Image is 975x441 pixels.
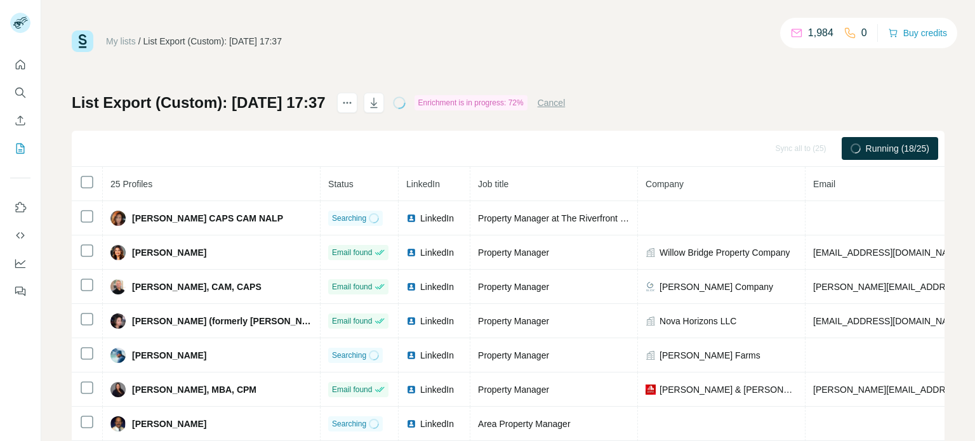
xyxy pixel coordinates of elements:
[110,245,126,260] img: Avatar
[10,109,30,132] button: Enrich CSV
[110,279,126,294] img: Avatar
[813,179,835,189] span: Email
[332,315,372,327] span: Email found
[143,35,282,48] div: List Export (Custom): [DATE] 17:37
[478,385,549,395] span: Property Manager
[646,179,684,189] span: Company
[72,93,326,113] h1: List Export (Custom): [DATE] 17:37
[406,179,440,189] span: LinkedIn
[478,350,549,360] span: Property Manager
[332,281,372,293] span: Email found
[332,350,366,361] span: Searching
[406,316,416,326] img: LinkedIn logo
[337,93,357,113] button: actions
[406,213,416,223] img: LinkedIn logo
[660,246,790,259] span: Willow Bridge Property Company
[660,349,760,362] span: [PERSON_NAME] Farms
[415,95,527,110] div: Enrichment is in progress: 72%
[332,247,372,258] span: Email found
[660,280,773,293] span: [PERSON_NAME] Company
[72,30,93,52] img: Surfe Logo
[478,213,722,223] span: Property Manager at The Riverfront at [GEOGRAPHIC_DATA]
[808,25,833,41] p: 1,984
[110,313,126,329] img: Avatar
[420,315,454,327] span: LinkedIn
[866,142,929,155] span: Running (18/25)
[110,211,126,226] img: Avatar
[132,315,312,327] span: [PERSON_NAME] (formerly [PERSON_NAME])
[406,247,416,258] img: LinkedIn logo
[132,418,206,430] span: [PERSON_NAME]
[332,384,372,395] span: Email found
[420,418,454,430] span: LinkedIn
[110,348,126,363] img: Avatar
[406,419,416,429] img: LinkedIn logo
[10,252,30,275] button: Dashboard
[478,419,571,429] span: Area Property Manager
[132,246,206,259] span: [PERSON_NAME]
[813,247,964,258] span: [EMAIL_ADDRESS][DOMAIN_NAME]
[328,179,354,189] span: Status
[478,179,508,189] span: Job title
[538,96,566,109] button: Cancel
[332,213,366,224] span: Searching
[110,382,126,397] img: Avatar
[420,349,454,362] span: LinkedIn
[106,36,136,46] a: My lists
[110,416,126,431] img: Avatar
[420,212,454,225] span: LinkedIn
[406,282,416,292] img: LinkedIn logo
[332,418,366,430] span: Searching
[138,35,141,48] li: /
[478,316,549,326] span: Property Manager
[132,280,262,293] span: [PERSON_NAME], CAM, CAPS
[10,196,30,219] button: Use Surfe on LinkedIn
[420,280,454,293] span: LinkedIn
[420,383,454,396] span: LinkedIn
[420,246,454,259] span: LinkedIn
[132,349,206,362] span: [PERSON_NAME]
[10,280,30,303] button: Feedback
[132,212,283,225] span: [PERSON_NAME] CAPS CAM NALP
[646,282,656,292] img: company-logo
[478,282,549,292] span: Property Manager
[888,24,947,42] button: Buy credits
[10,137,30,160] button: My lists
[646,385,656,395] img: company-logo
[660,383,797,396] span: [PERSON_NAME] & [PERSON_NAME]
[10,53,30,76] button: Quick start
[10,81,30,104] button: Search
[406,385,416,395] img: LinkedIn logo
[861,25,867,41] p: 0
[660,315,736,327] span: Nova Horizons LLC
[813,316,964,326] span: [EMAIL_ADDRESS][DOMAIN_NAME]
[110,179,152,189] span: 25 Profiles
[10,224,30,247] button: Use Surfe API
[406,350,416,360] img: LinkedIn logo
[478,247,549,258] span: Property Manager
[132,383,256,396] span: [PERSON_NAME], MBA, CPM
